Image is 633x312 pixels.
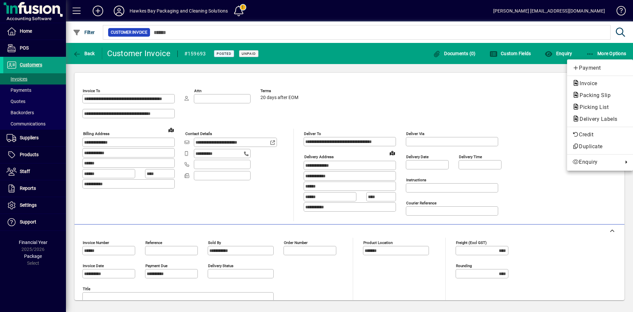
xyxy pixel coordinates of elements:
[572,80,601,87] span: Invoice
[572,104,612,110] span: Picking List
[572,158,620,166] span: Enquiry
[572,131,628,139] span: Credit
[567,62,633,74] button: Add customer payment
[572,92,614,98] span: Packing Slip
[572,116,621,122] span: Delivery Labels
[572,143,628,151] span: Duplicate
[572,64,628,72] span: Payment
